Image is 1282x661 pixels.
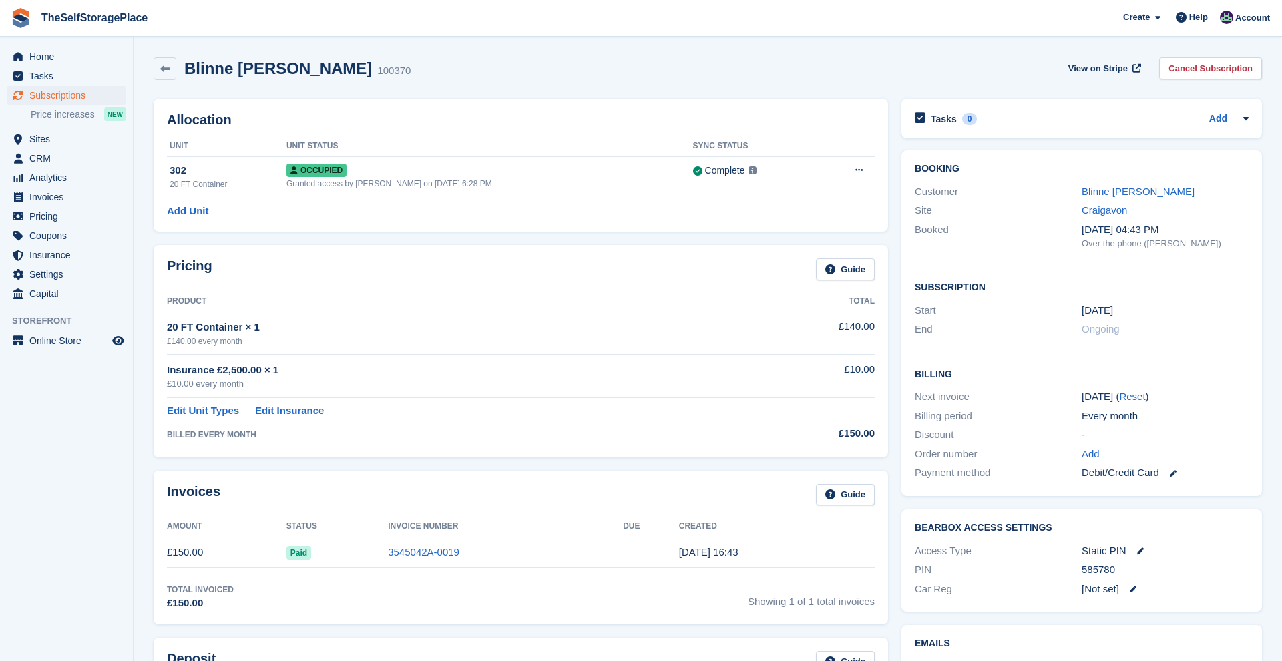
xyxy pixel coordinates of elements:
span: Home [29,47,110,66]
h2: Billing [915,367,1249,380]
img: Sam [1220,11,1233,24]
div: 20 FT Container [170,178,286,190]
img: icon-info-grey-7440780725fd019a000dd9b08b2336e03edf1995a4989e88bcd33f0948082b44.svg [749,166,757,174]
a: Guide [816,484,875,506]
a: menu [7,86,126,105]
span: Paid [286,546,311,560]
h2: Subscription [915,280,1249,293]
span: View on Stripe [1068,62,1128,75]
span: Ongoing [1082,323,1120,335]
div: Complete [705,164,745,178]
h2: Booking [915,164,1249,174]
div: [DATE] 04:43 PM [1082,222,1249,238]
img: stora-icon-8386f47178a22dfd0bd8f6a31ec36ba5ce8667c1dd55bd0f319d3a0aa187defe.svg [11,8,31,28]
div: Next invoice [915,389,1082,405]
a: Craigavon [1082,204,1127,216]
div: Granted access by [PERSON_NAME] on [DATE] 6:28 PM [286,178,693,190]
span: CRM [29,149,110,168]
div: £10.00 every month [167,377,742,391]
div: Total Invoiced [167,584,234,596]
div: BILLED EVERY MONTH [167,429,742,441]
time: 2025-08-06 23:00:00 UTC [1082,303,1113,318]
a: menu [7,331,126,350]
div: 0 [962,113,978,125]
div: End [915,322,1082,337]
td: £10.00 [742,355,875,398]
div: Over the phone ([PERSON_NAME]) [1082,237,1249,250]
a: menu [7,149,126,168]
a: TheSelfStoragePlace [36,7,153,29]
div: [Not set] [1082,582,1249,597]
div: Start [915,303,1082,318]
h2: Allocation [167,112,875,128]
a: Add [1209,112,1227,127]
div: Debit/Credit Card [1082,465,1249,481]
div: 100370 [377,63,411,79]
th: Invoice Number [388,516,623,537]
a: 3545042A-0019 [388,546,459,558]
div: Discount [915,427,1082,443]
div: Payment method [915,465,1082,481]
div: Access Type [915,543,1082,559]
div: Static PIN [1082,543,1249,559]
div: Every month [1082,409,1249,424]
td: £140.00 [742,312,875,354]
a: Add [1082,447,1100,462]
a: Guide [816,258,875,280]
span: Invoices [29,188,110,206]
div: Customer [915,184,1082,200]
div: £140.00 every month [167,335,742,347]
a: menu [7,188,126,206]
h2: Emails [915,638,1249,649]
h2: BearBox Access Settings [915,523,1249,533]
span: Occupied [286,164,347,177]
th: Created [679,516,875,537]
span: Capital [29,284,110,303]
th: Amount [167,516,286,537]
a: menu [7,246,126,264]
a: Reset [1119,391,1145,402]
a: Add Unit [167,204,208,219]
div: £150.00 [167,596,234,611]
time: 2025-08-07 15:43:27 UTC [679,546,738,558]
span: Online Store [29,331,110,350]
div: 302 [170,163,286,178]
div: PIN [915,562,1082,578]
a: Cancel Subscription [1159,57,1262,79]
span: Help [1189,11,1208,24]
div: Booked [915,222,1082,250]
span: Price increases [31,108,95,121]
div: Billing period [915,409,1082,424]
a: menu [7,67,126,85]
span: Showing 1 of 1 total invoices [748,584,875,611]
span: Create [1123,11,1150,24]
a: Price increases NEW [31,107,126,122]
div: - [1082,427,1249,443]
th: Unit [167,136,286,157]
a: menu [7,284,126,303]
div: Car Reg [915,582,1082,597]
a: menu [7,207,126,226]
td: £150.00 [167,537,286,568]
span: Account [1235,11,1270,25]
a: Edit Insurance [255,403,324,419]
span: Tasks [29,67,110,85]
div: Order number [915,447,1082,462]
span: Sites [29,130,110,148]
div: £150.00 [742,426,875,441]
a: View on Stripe [1063,57,1144,79]
div: 585780 [1082,562,1249,578]
th: Status [286,516,388,537]
h2: Blinne [PERSON_NAME] [184,59,372,77]
h2: Invoices [167,484,220,506]
span: Coupons [29,226,110,245]
div: 20 FT Container × 1 [167,320,742,335]
div: NEW [104,107,126,121]
th: Unit Status [286,136,693,157]
span: Pricing [29,207,110,226]
div: Site [915,203,1082,218]
a: menu [7,265,126,284]
div: [DATE] ( ) [1082,389,1249,405]
th: Total [742,291,875,312]
span: Settings [29,265,110,284]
